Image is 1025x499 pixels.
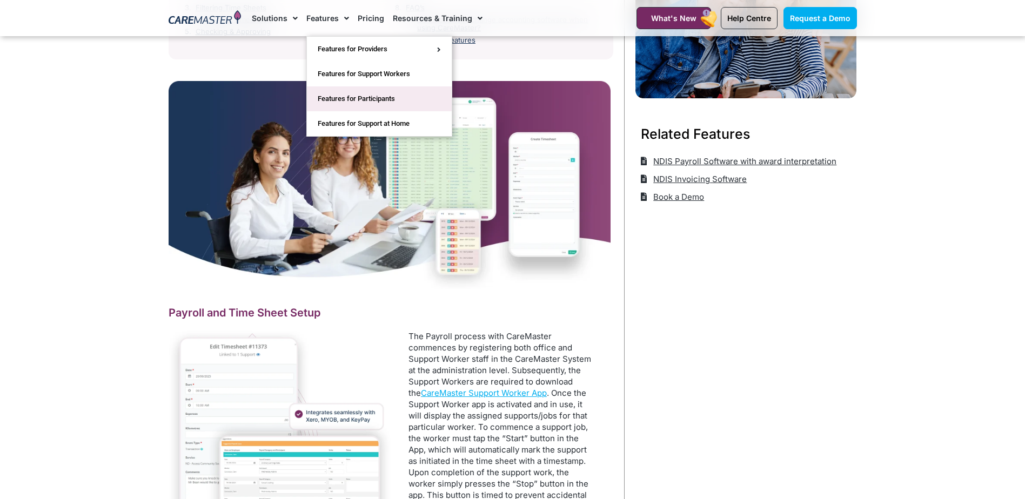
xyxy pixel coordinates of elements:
h2: Payroll and Time Sheet Setup [169,306,613,320]
h3: Related Features [641,124,852,144]
a: CareMaster Support Worker App [421,388,547,398]
ul: Features [306,36,452,137]
a: Features for Participants [307,86,452,111]
a: NDIS Payroll Software with award interpretation [641,152,837,170]
span: What's New [651,14,696,23]
span: Help Centre [727,14,771,23]
span: Request a Demo [790,14,850,23]
span: NDIS Payroll Software with award interpretation [651,152,836,170]
span: Book a Demo [651,188,704,206]
a: NDIS Invoicing Software [641,170,747,188]
a: Request a Demo [783,7,857,29]
a: Book a Demo [641,188,705,206]
a: Features for Support Workers [307,62,452,86]
span: NDIS Invoicing Software [651,170,747,188]
a: What's New [637,7,711,29]
a: Help Centre [721,7,778,29]
a: Features for Support at Home [307,111,452,136]
a: Features for Providers [307,37,452,62]
img: CareMaster Logo [169,10,242,26]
